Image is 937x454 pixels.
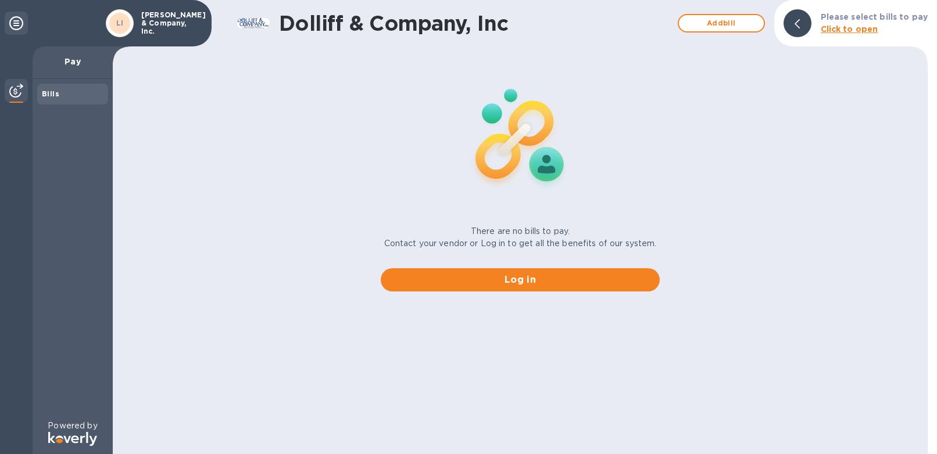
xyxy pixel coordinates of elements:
b: Click to open [821,24,878,34]
b: Bills [42,89,59,98]
span: Log in [390,273,650,287]
img: Logo [48,432,97,446]
button: Log in [381,268,660,291]
p: Pay [42,56,103,67]
p: [PERSON_NAME] & Company, Inc. [141,11,199,35]
b: LI [116,19,124,27]
span: Add bill [688,16,754,30]
p: There are no bills to pay. Contact your vendor or Log in to get all the benefits of our system. [384,225,657,250]
p: Powered by [48,420,97,432]
h1: Dolliff & Company, Inc [279,11,672,35]
button: Addbill [678,14,765,33]
b: Please select bills to pay [821,12,928,21]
